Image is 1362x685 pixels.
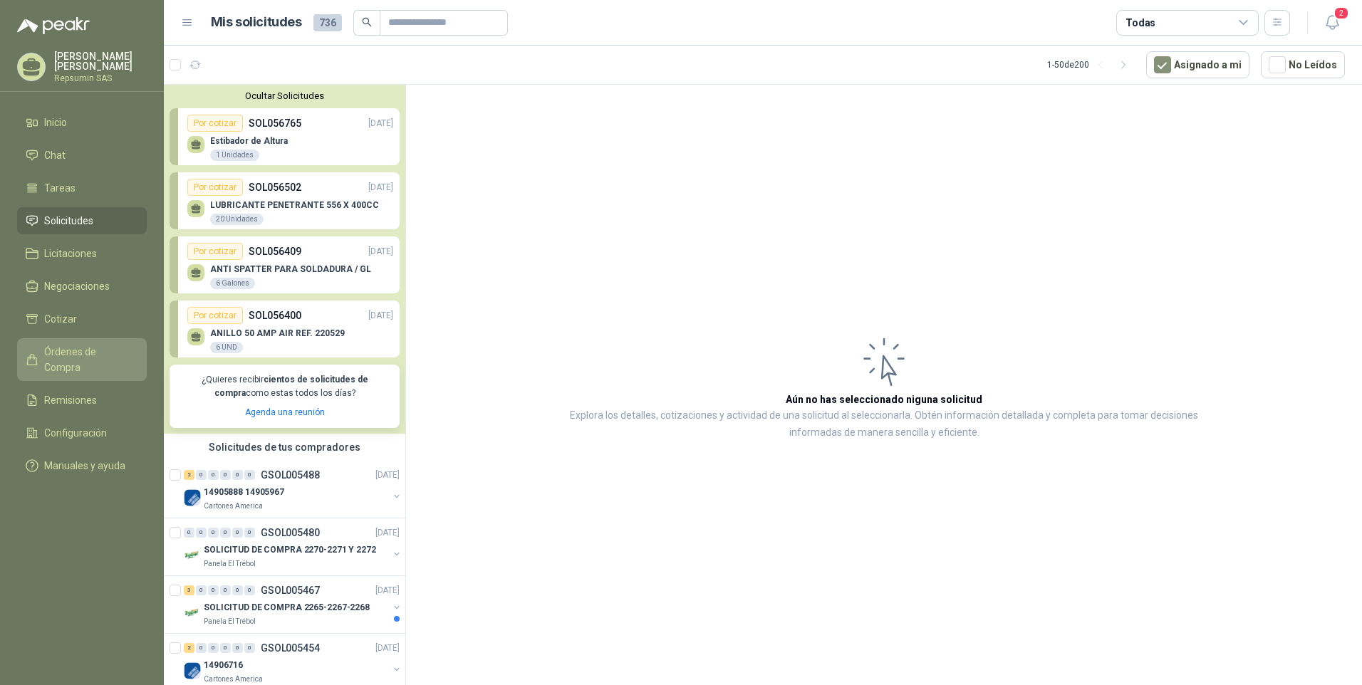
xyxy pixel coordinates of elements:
a: Configuración [17,419,147,446]
p: [DATE] [375,641,400,654]
p: ¿Quieres recibir como estas todos los días? [178,373,391,400]
div: Por cotizar [187,307,243,324]
div: Por cotizar [187,179,243,196]
div: 0 [244,585,255,595]
div: 0 [220,643,231,653]
p: SOL056409 [249,244,301,259]
h1: Mis solicitudes [211,12,302,33]
div: 0 [220,470,231,480]
img: Logo peakr [17,17,90,34]
a: 3 0 0 0 0 0 GSOL005467[DATE] Company LogoSOLICITUD DE COMPRA 2265-2267-2268Panela El Trébol [184,582,402,627]
p: Explora los detalles, cotizaciones y actividad de una solicitud al seleccionarla. Obtén informaci... [549,407,1220,441]
img: Company Logo [184,547,201,564]
span: Tareas [44,180,76,196]
div: 0 [232,528,243,538]
div: 1 - 50 de 200 [1047,53,1135,76]
p: Repsumin SAS [54,74,147,83]
p: SOL056765 [249,115,301,131]
h3: Aún no has seleccionado niguna solicitud [786,392,982,407]
p: [DATE] [368,117,393,130]
p: [DATE] [368,309,393,323]
a: Negociaciones [17,273,147,300]
a: 2 0 0 0 0 0 GSOL005454[DATE] Company Logo14906716Cartones America [184,639,402,685]
a: Por cotizarSOL056502[DATE] LUBRICANTE PENETRANTE 556 X 400CC20 Unidades [170,172,400,229]
div: 6 UND [210,342,243,353]
div: 6 Galones [210,278,255,289]
a: Solicitudes [17,207,147,234]
div: 0 [196,528,207,538]
a: Remisiones [17,387,147,414]
p: [DATE] [368,245,393,258]
p: GSOL005467 [261,585,320,595]
div: 0 [232,643,243,653]
img: Company Logo [184,605,201,622]
span: Cotizar [44,311,77,327]
p: SOL056400 [249,308,301,323]
a: Chat [17,142,147,169]
div: 0 [196,585,207,595]
p: [DATE] [375,468,400,481]
p: [DATE] [375,525,400,539]
div: Solicitudes de tus compradores [164,434,405,461]
span: Configuración [44,425,107,441]
span: Órdenes de Compra [44,344,133,375]
p: LUBRICANTE PENETRANTE 556 X 400CC [210,200,379,210]
p: GSOL005480 [261,528,320,538]
p: [DATE] [368,181,393,194]
p: SOLICITUD DE COMPRA 2270-2271 Y 2272 [204,543,376,556]
div: 2 [184,470,194,480]
div: Todas [1126,15,1155,31]
div: 0 [208,585,219,595]
p: Cartones America [204,674,263,685]
a: Manuales y ayuda [17,452,147,479]
span: search [362,17,372,27]
div: 3 [184,585,194,595]
span: Manuales y ayuda [44,458,125,474]
p: Estibador de Altura [210,136,288,146]
a: Por cotizarSOL056400[DATE] ANILLO 50 AMP AIR REF. 2205296 UND [170,300,400,357]
div: 0 [244,470,255,480]
p: Cartones America [204,501,263,512]
div: Ocultar SolicitudesPor cotizarSOL056765[DATE] Estibador de Altura1 UnidadesPor cotizarSOL056502[D... [164,85,405,434]
span: Remisiones [44,392,97,408]
div: 1 Unidades [210,150,259,161]
button: Ocultar Solicitudes [170,90,400,101]
div: 0 [196,643,207,653]
div: 0 [220,585,231,595]
div: 0 [208,528,219,538]
div: 0 [244,643,255,653]
div: 0 [232,470,243,480]
p: 14905888 14905967 [204,485,284,498]
div: 0 [196,470,207,480]
div: 20 Unidades [210,214,264,225]
p: Panela El Trébol [204,616,256,627]
p: ANILLO 50 AMP AIR REF. 220529 [210,328,345,338]
div: Por cotizar [187,243,243,260]
a: Licitaciones [17,240,147,267]
img: Company Logo [184,489,201,506]
p: ANTI SPATTER PARA SOLDADURA / GL [210,264,371,274]
a: Tareas [17,174,147,202]
p: [DATE] [375,583,400,597]
p: SOLICITUD DE COMPRA 2265-2267-2268 [204,600,370,614]
div: 0 [208,643,219,653]
div: 0 [184,528,194,538]
p: GSOL005488 [261,470,320,480]
span: 2 [1334,6,1349,20]
a: Órdenes de Compra [17,338,147,381]
b: cientos de solicitudes de compra [214,375,368,398]
button: Asignado a mi [1146,51,1249,78]
a: Inicio [17,109,147,136]
a: Agenda una reunión [245,407,325,417]
span: Licitaciones [44,246,97,261]
button: 2 [1319,10,1345,36]
div: 0 [208,470,219,480]
div: 0 [220,528,231,538]
button: No Leídos [1261,51,1345,78]
a: Por cotizarSOL056765[DATE] Estibador de Altura1 Unidades [170,108,400,165]
div: 2 [184,643,194,653]
a: 2 0 0 0 0 0 GSOL005488[DATE] Company Logo14905888 14905967Cartones America [184,466,402,512]
p: Panela El Trébol [204,558,256,570]
p: GSOL005454 [261,643,320,653]
span: Inicio [44,115,67,130]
